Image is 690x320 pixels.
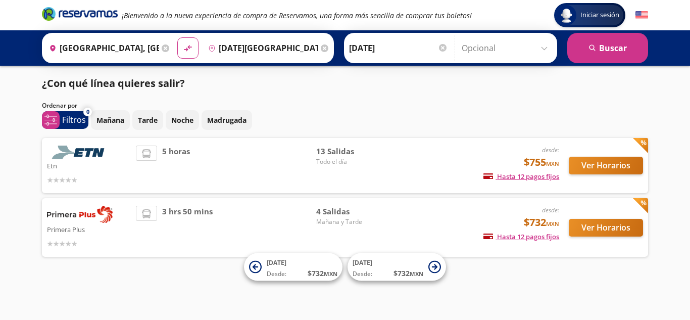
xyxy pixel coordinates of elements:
span: Mañana y Tarde [316,217,387,226]
img: Primera Plus [47,206,113,223]
input: Opcional [462,35,552,61]
button: Ver Horarios [569,157,643,174]
button: Madrugada [202,110,252,130]
button: Buscar [567,33,648,63]
p: Primera Plus [47,223,131,235]
button: 0Filtros [42,111,88,129]
i: Brand Logo [42,6,118,21]
span: 0 [86,108,89,116]
small: MXN [410,270,423,278]
input: Buscar Destino [204,35,318,61]
span: Iniciar sesión [576,10,623,20]
button: Noche [166,110,199,130]
span: [DATE] [353,258,372,267]
em: ¡Bienvenido a la nueva experiencia de compra de Reservamos, una forma más sencilla de comprar tus... [122,11,472,20]
span: $ 732 [308,268,337,279]
p: Mañana [96,115,124,125]
button: [DATE]Desde:$732MXN [348,253,446,281]
span: 5 horas [162,146,190,186]
p: ¿Con qué línea quieres salir? [42,76,185,91]
button: Tarde [132,110,163,130]
span: [DATE] [267,258,286,267]
p: Noche [171,115,193,125]
em: desde: [542,146,559,154]
p: Madrugada [207,115,247,125]
img: Etn [47,146,113,159]
button: Ver Horarios [569,219,643,237]
p: Ordenar por [42,101,77,110]
a: Brand Logo [42,6,118,24]
span: Desde: [267,269,286,279]
span: $ 732 [393,268,423,279]
span: Desde: [353,269,372,279]
button: English [635,9,648,22]
span: Hasta 12 pagos fijos [483,232,559,241]
small: MXN [324,270,337,278]
p: Etn [47,159,131,171]
span: Hasta 12 pagos fijos [483,172,559,181]
input: Elegir Fecha [349,35,448,61]
p: Tarde [138,115,158,125]
span: 3 hrs 50 mins [162,206,213,249]
input: Buscar Origen [45,35,159,61]
span: Todo el día [316,157,387,166]
span: $732 [524,215,559,230]
small: MXN [546,220,559,227]
span: 13 Salidas [316,146,387,157]
p: Filtros [62,114,86,126]
em: desde: [542,206,559,214]
span: $755 [524,155,559,170]
span: 4 Salidas [316,206,387,217]
button: [DATE]Desde:$732MXN [244,253,342,281]
button: Mañana [91,110,130,130]
small: MXN [546,160,559,167]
